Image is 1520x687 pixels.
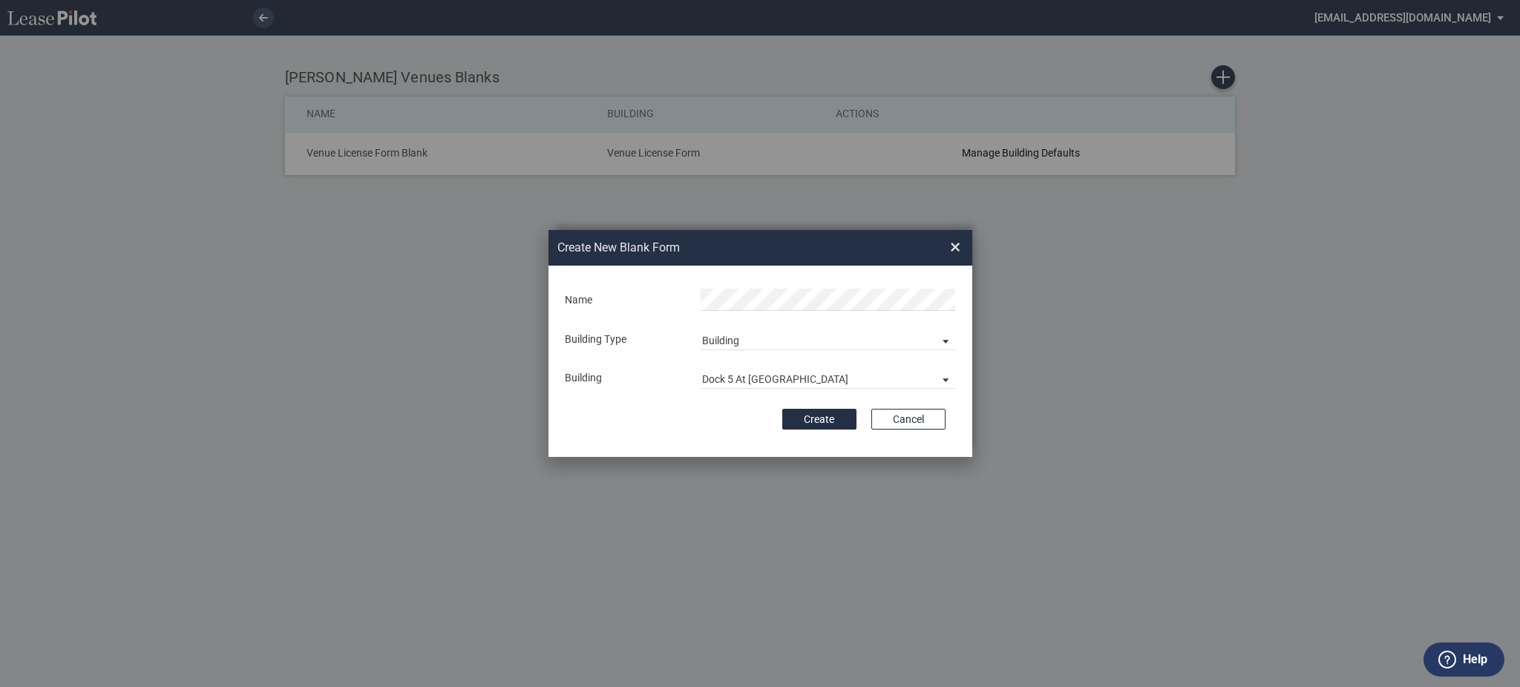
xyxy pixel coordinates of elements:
[557,240,893,256] h2: Create New Blank Form
[871,409,946,430] button: Cancel
[556,371,692,386] div: Building
[702,335,739,346] div: Building
[782,409,856,430] button: Create
[701,289,955,311] input: Name
[556,293,692,308] div: Name
[556,332,692,347] div: Building Type
[1463,650,1487,669] label: Help
[548,230,972,458] md-dialog: Create New ...
[950,235,960,259] span: ×
[701,366,955,389] md-select: Building Type: Dock 5 At Union Market
[701,328,955,350] md-select: Building Type: Building
[702,373,848,385] div: Dock 5 At [GEOGRAPHIC_DATA]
